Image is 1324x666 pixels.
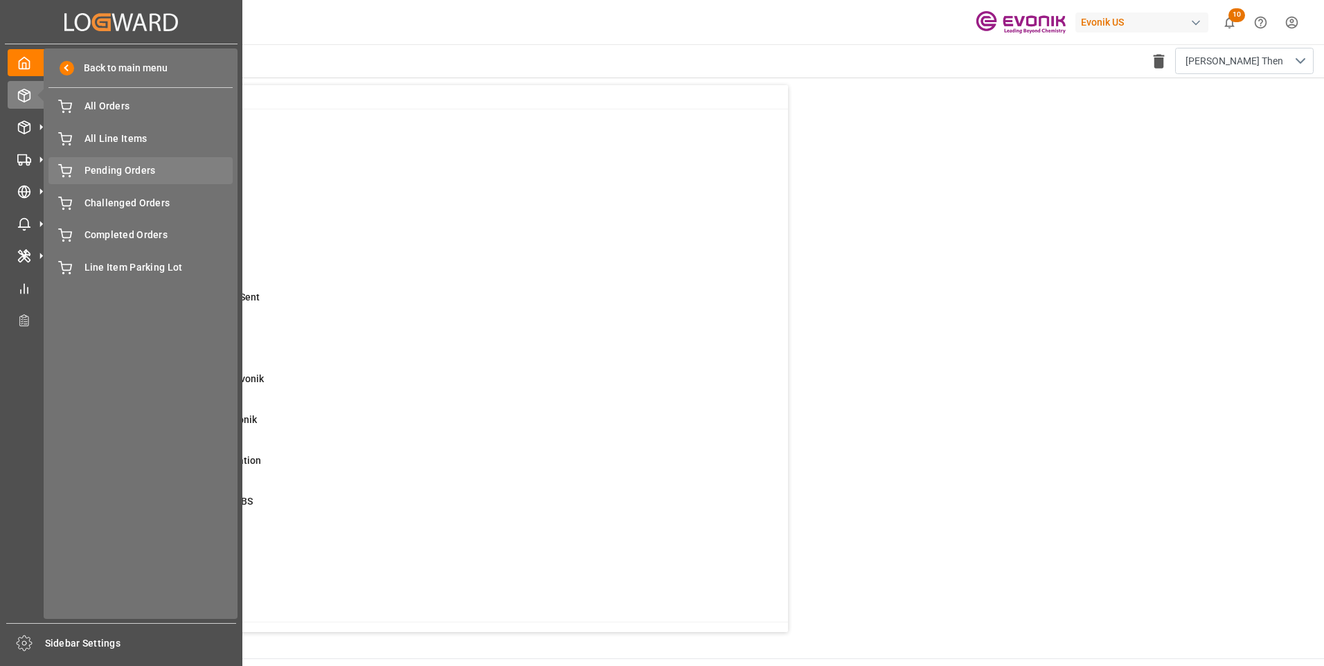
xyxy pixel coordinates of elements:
a: 0Pending Bkg Request sent to ABSShipment [71,494,771,523]
a: Line Item Parking Lot [48,253,233,280]
a: 42ABS: No Init Bkg Conf DateShipment [71,168,771,197]
a: Completed Orders [48,222,233,249]
button: open menu [1175,48,1314,74]
a: 0MOT Missing at Order LevelSales Order-IVPO [71,127,771,156]
a: All Line Items [48,125,233,152]
button: Evonik US [1075,9,1214,35]
a: My Reports [8,274,235,301]
a: All Orders [48,93,233,120]
a: 6Error on Initial Sales Order to EvonikShipment [71,372,771,401]
a: 1TU : Pre-Leg Shipment # ErrorTransport Unit [71,576,771,605]
span: Challenged Orders [84,196,233,210]
span: Pending Orders [84,163,233,178]
span: All Line Items [84,132,233,146]
a: 0Error Sales Order Update to EvonikShipment [71,413,771,442]
img: Evonik-brand-mark-Deep-Purple-RGB.jpeg_1700498283.jpeg [976,10,1066,35]
a: Transport Planner [8,307,235,334]
span: Sidebar Settings [45,636,237,651]
a: My Cockpit [8,49,235,76]
a: 2ETA > 10 Days , No ATA EnteredShipment [71,249,771,278]
a: 23ETD>3 Days Past,No Cost Msg SentShipment [71,290,771,319]
span: 10 [1228,8,1245,22]
a: 0Main-Leg Shipment # ErrorShipment [71,535,771,564]
button: show 10 new notifications [1214,7,1245,38]
span: [PERSON_NAME] Then [1186,54,1283,69]
a: 17ABS: Missing Booking ConfirmationShipment [71,453,771,483]
a: 3ETD < 3 Days,No Del # Rec'dShipment [71,331,771,360]
span: Line Item Parking Lot [84,260,233,275]
span: Back to main menu [74,61,168,75]
button: Help Center [1245,7,1276,38]
a: Pending Orders [48,157,233,184]
a: 14ABS: No Bkg Req Sent DateShipment [71,208,771,237]
div: Evonik US [1075,12,1208,33]
span: All Orders [84,99,233,114]
span: Completed Orders [84,228,233,242]
a: Challenged Orders [48,189,233,216]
